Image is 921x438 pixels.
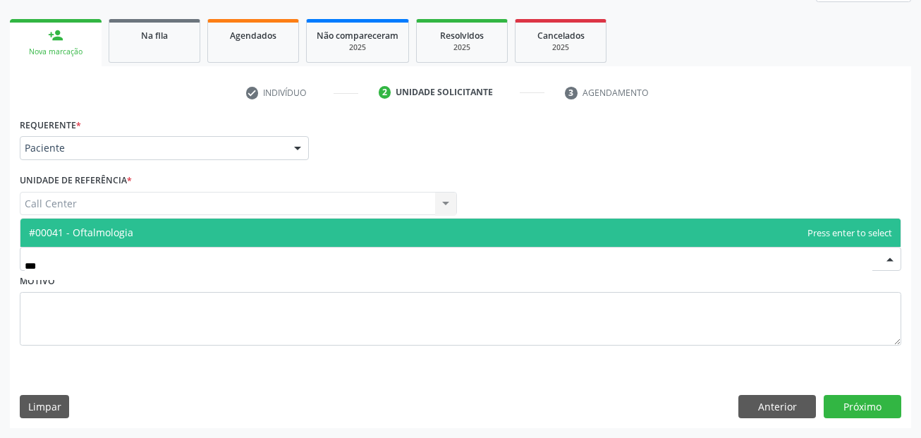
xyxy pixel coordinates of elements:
span: Resolvidos [440,30,484,42]
button: Limpar [20,395,69,419]
button: Próximo [824,395,901,419]
label: Motivo [20,271,55,293]
label: Requerente [20,114,81,136]
label: Unidade de referência [20,170,132,192]
button: Anterior [738,395,816,419]
div: 2025 [317,42,398,53]
span: Cancelados [537,30,585,42]
div: 2 [379,86,391,99]
span: Agendados [230,30,276,42]
div: 2025 [427,42,497,53]
span: Paciente [25,141,280,155]
span: #00041 - Oftalmologia [29,226,133,239]
span: Não compareceram [317,30,398,42]
span: Na fila [141,30,168,42]
div: 2025 [525,42,596,53]
div: Nova marcação [20,47,92,57]
div: person_add [48,28,63,43]
div: Unidade solicitante [396,86,493,99]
